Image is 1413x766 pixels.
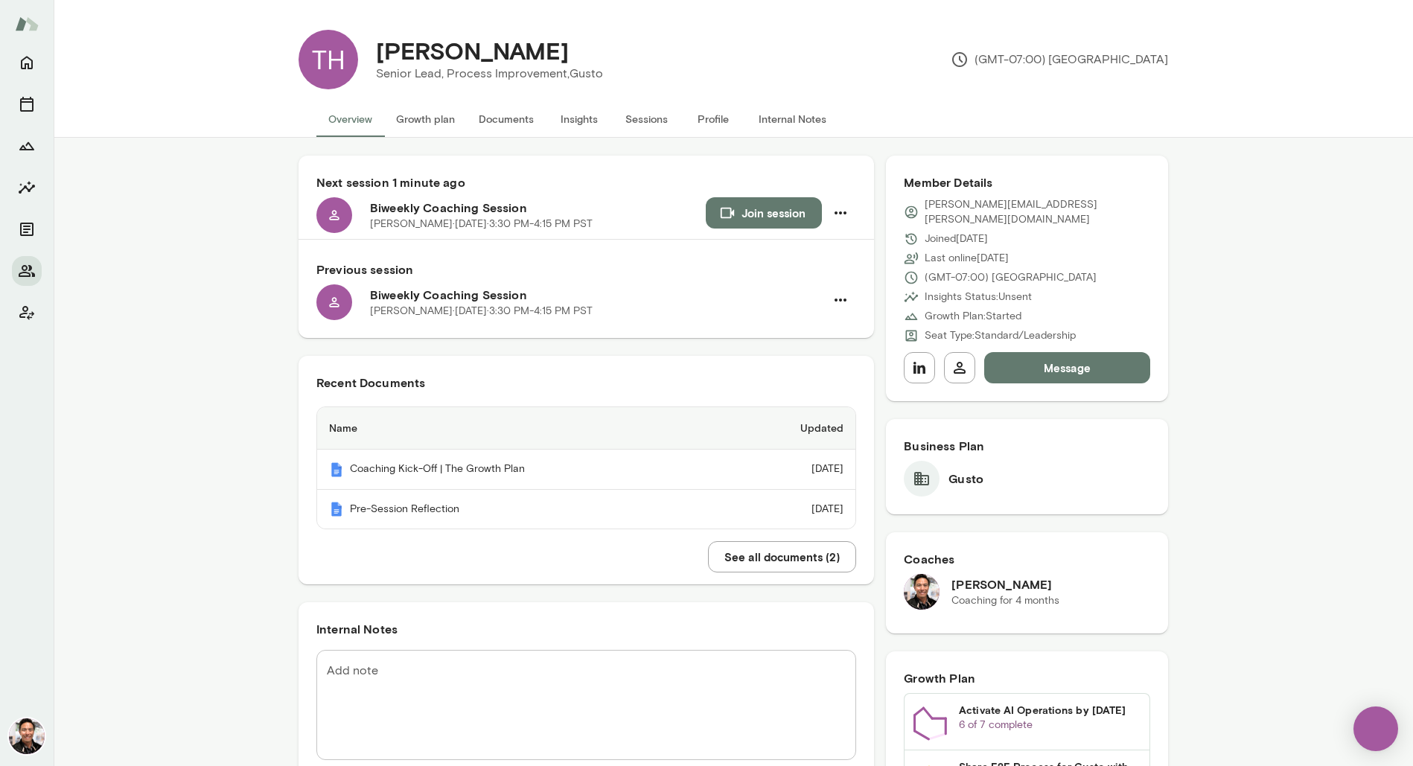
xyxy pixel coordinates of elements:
button: See all documents (2) [708,541,856,572]
p: (GMT-07:00) [GEOGRAPHIC_DATA] [925,270,1097,285]
button: Insights [546,101,613,137]
p: Growth Plan: Started [925,309,1021,324]
p: 6 of 7 complete [959,718,1141,733]
p: Insights Status: Unsent [925,290,1032,304]
h6: Internal Notes [316,620,856,638]
p: Senior Lead, Process Improvement, Gusto [376,65,603,83]
img: Mento [329,502,344,517]
button: Sessions [12,89,42,119]
th: Coaching Kick-Off | The Growth Plan [317,450,730,490]
h6: Biweekly Coaching Session [370,286,825,304]
button: Client app [12,298,42,328]
h6: Growth Plan [904,669,1150,687]
td: [DATE] [730,490,855,529]
img: Mento [329,462,344,477]
p: Joined [DATE] [925,232,988,246]
button: Message [984,352,1150,383]
button: Overview [316,101,384,137]
h6: Business Plan [904,437,1150,455]
button: Sessions [613,101,680,137]
th: Name [317,407,730,450]
p: Coaching for 4 months [951,593,1059,608]
button: Insights [12,173,42,202]
h6: Coaches [904,550,1150,568]
h6: Gusto [948,470,983,488]
h4: [PERSON_NAME] [376,36,569,65]
button: Documents [467,101,546,137]
h6: Recent Documents [316,374,856,392]
h6: Activate AI Operations by [DATE] [959,703,1141,718]
div: TH [299,30,358,89]
h6: Member Details [904,173,1150,191]
p: [PERSON_NAME] · [DATE] · 3:30 PM-4:15 PM PST [370,304,593,319]
button: Internal Notes [747,101,838,137]
button: Join session [706,197,822,229]
button: Members [12,256,42,286]
button: Growth plan [384,101,467,137]
button: Home [12,48,42,77]
th: Updated [730,407,855,450]
td: [DATE] [730,450,855,490]
img: Mento [15,10,39,38]
h6: [PERSON_NAME] [951,575,1059,593]
p: [PERSON_NAME][EMAIL_ADDRESS][PERSON_NAME][DOMAIN_NAME] [925,197,1150,227]
p: (GMT-07:00) [GEOGRAPHIC_DATA] [951,51,1168,68]
th: Pre-Session Reflection [317,490,730,529]
h6: Next session 1 minute ago [316,173,856,191]
p: Seat Type: Standard/Leadership [925,328,1076,343]
button: Documents [12,214,42,244]
h6: Previous session [316,261,856,278]
p: [PERSON_NAME] · [DATE] · 3:30 PM-4:15 PM PST [370,217,593,232]
img: Albert Villarde [904,574,940,610]
p: Last online [DATE] [925,251,1009,266]
img: Albert Villarde [9,718,45,754]
button: Profile [680,101,747,137]
h6: Biweekly Coaching Session [370,199,706,217]
button: Growth Plan [12,131,42,161]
